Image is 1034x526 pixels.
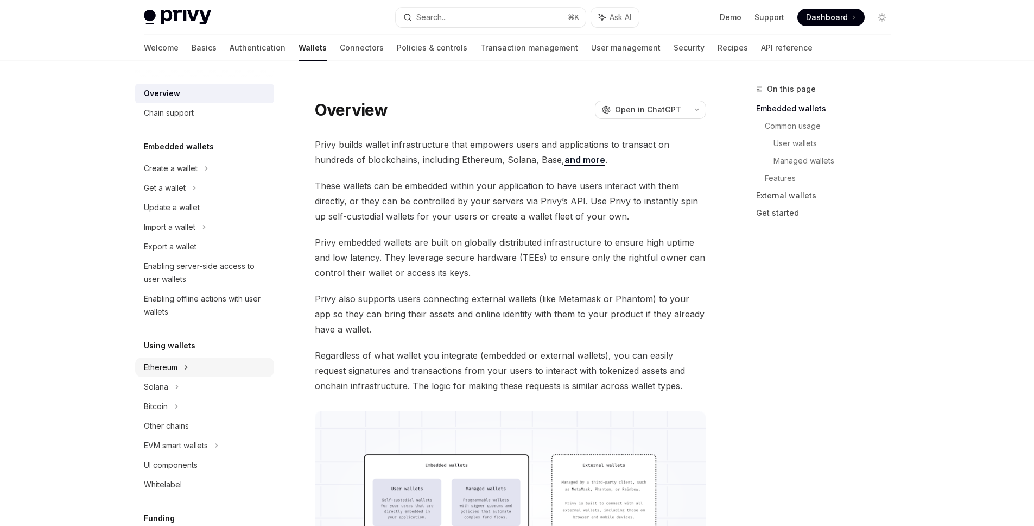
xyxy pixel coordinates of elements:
a: Authentication [230,35,286,61]
div: Search... [416,11,447,24]
button: Toggle dark mode [873,9,891,26]
a: Common usage [765,117,899,135]
div: Overview [144,87,180,100]
img: light logo [144,10,211,25]
a: Enabling server-side access to user wallets [135,256,274,289]
a: User wallets [773,135,899,152]
span: Privy builds wallet infrastructure that empowers users and applications to transact on hundreds o... [315,137,706,167]
div: UI components [144,459,198,472]
h5: Embedded wallets [144,140,214,153]
a: Enabling offline actions with user wallets [135,289,274,322]
a: Managed wallets [773,152,899,170]
a: API reference [761,35,813,61]
a: Dashboard [797,9,865,26]
a: Other chains [135,416,274,436]
h1: Overview [315,100,388,120]
span: Ask AI [610,12,631,23]
div: Update a wallet [144,201,200,214]
button: Ask AI [591,8,639,27]
div: Enabling server-side access to user wallets [144,260,268,286]
span: On this page [767,83,816,96]
a: External wallets [756,187,899,204]
a: User management [591,35,661,61]
a: Demo [720,12,741,23]
a: Support [754,12,784,23]
button: Search...⌘K [396,8,586,27]
div: Enabling offline actions with user wallets [144,292,268,318]
a: Export a wallet [135,237,274,256]
span: Open in ChatGPT [615,104,681,115]
a: Get started [756,204,899,222]
span: Privy also supports users connecting external wallets (like Metamask or Phantom) to your app so t... [315,291,706,337]
h5: Using wallets [144,339,195,352]
div: Bitcoin [144,400,168,413]
a: Wallets [299,35,327,61]
a: Features [765,170,899,187]
h5: Funding [144,512,175,525]
a: Security [674,35,705,61]
a: and more [564,154,605,166]
a: Basics [192,35,217,61]
a: Recipes [718,35,748,61]
button: Open in ChatGPT [595,101,688,119]
span: ⌘ K [568,13,579,22]
span: Dashboard [806,12,848,23]
a: Policies & controls [397,35,467,61]
span: Regardless of what wallet you integrate (embedded or external wallets), you can easily request si... [315,348,706,393]
a: Overview [135,84,274,103]
a: Chain support [135,103,274,123]
div: Chain support [144,107,194,120]
a: Update a wallet [135,198,274,217]
div: Solana [144,380,168,393]
a: Whitelabel [135,475,274,494]
div: Ethereum [144,361,177,374]
a: Connectors [340,35,384,61]
a: UI components [135,455,274,475]
a: Transaction management [480,35,578,61]
span: Privy embedded wallets are built on globally distributed infrastructure to ensure high uptime and... [315,235,706,280]
div: Import a wallet [144,221,195,234]
div: EVM smart wallets [144,439,208,452]
div: Other chains [144,419,189,433]
div: Get a wallet [144,181,186,195]
div: Whitelabel [144,478,182,491]
a: Embedded wallets [756,100,899,117]
span: These wallets can be embedded within your application to have users interact with them directly, ... [315,178,706,224]
div: Create a wallet [144,162,198,175]
div: Export a wallet [144,240,196,253]
a: Welcome [144,35,179,61]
